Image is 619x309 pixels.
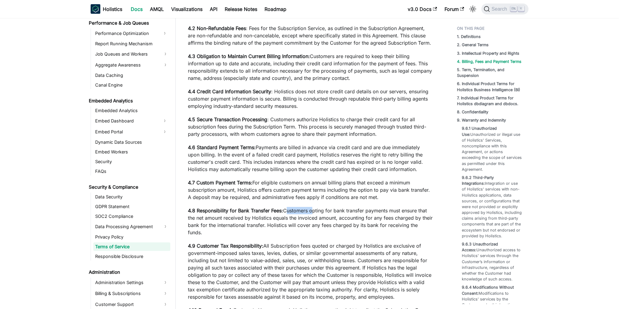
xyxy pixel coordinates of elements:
a: Performance Optimization [93,29,159,38]
a: 2. General Terms [457,42,489,48]
strong: 9.6.1 Unauthorized Use: [462,126,497,136]
a: Release Notes [221,4,261,14]
strong: 4.4 Credit Card Information Security [188,88,271,94]
p: : Holistics does not store credit card details on our servers, ensuring customer payment informat... [188,88,433,110]
a: Visualizations [168,4,206,14]
strong: 8. Confidentiality [457,110,488,114]
a: Performance & Job Queues [87,19,170,27]
a: 9.6.2 Third-Party Integrations:Integration or use of Holistics' services with non-Holistics appli... [462,175,522,239]
span: Search [490,6,511,12]
a: 7. Individual Product Terms for Holistics dbdiagram and dbdocs. [457,95,525,107]
a: v3.0 Docs [404,4,441,14]
a: Billing & Subscriptions [93,289,170,298]
p: : Fees for the Subscription Service, as outlined in the Subscription Agreement, are non-refundabl... [188,25,433,46]
a: Administration Settings [93,278,170,287]
button: Switch between dark and light mode (currently light mode) [468,4,478,14]
a: AMQL [146,4,168,14]
p: All Subscription fees quoted or charged by Holistics are exclusive of government-imposed sales ta... [188,242,433,300]
a: Embed Dashboard [93,116,159,126]
a: API [206,4,221,14]
p: Customers are required to keep their billing information up to date and accurate, including their... [188,53,433,82]
a: Privacy Policy [93,233,170,241]
strong: 4.9 Customer Tax Responsibility: [188,243,263,249]
a: Embed Workers [93,148,170,156]
a: 1. Definitions [457,34,481,39]
b: Holistics [103,5,122,13]
strong: 6. Individual Product Terms for Holistics Business Intelligence (BI) [457,81,520,92]
nav: Docs sidebar [85,18,176,309]
strong: 9.6.3 Unauthorized Access: [462,242,498,252]
a: Data Processing Agreement [93,222,170,232]
strong: 7. Individual Product Terms for Holistics dbdiagram and dbdocs. [457,96,518,106]
strong: 1. Definitions [457,34,481,39]
a: Security [93,157,170,166]
strong: 4.6 Standard Payment Terms: [188,144,256,150]
strong: 9.6.4 Modifications Without Consent: [462,285,514,295]
kbd: K [518,6,524,12]
a: 5. Term, Termination, and Suspension [457,67,525,78]
button: Expand sidebar category 'Embed Dashboard' [159,116,170,126]
a: Roadmap [261,4,290,14]
a: Responsible Disclosure [93,252,170,261]
a: Canal Engine [93,81,170,89]
a: Terms of Service [93,242,170,251]
a: Forum [441,4,468,14]
a: Security & Compliance [87,183,170,191]
strong: 9. Warranty and Indemnity [457,118,506,122]
a: Aggregate Awareness [93,60,170,70]
a: FAQs [93,167,170,176]
button: Search (Ctrl+K) [481,4,528,15]
strong: 2. General Terms [457,43,489,47]
a: Dynamic Data Sources [93,138,170,146]
p: : Customers authorize Holistics to charge their credit card for all subscription fees during the ... [188,116,433,138]
strong: 9.6.2 Third-Party Integrations: [462,175,494,186]
a: 6. Individual Product Terms for Holistics Business Intelligence (BI) [457,81,525,92]
a: SOC2 Compliance [93,212,170,221]
a: Embedded Analytics [93,106,170,115]
strong: 4.2 Non-Refundable Fees [188,25,246,31]
button: Expand sidebar category 'Performance Optimization' [159,29,170,38]
strong: 4.3 Obligation to Maintain Current Billing Information: [188,53,310,59]
a: 9. Warranty and Indemnity [457,117,506,123]
a: 9.6.3 Unauthorized Access:Unauthorized access to Holistics' services through the Customer’s infor... [462,241,522,282]
a: Data Security [93,193,170,201]
a: Data Caching [93,71,170,80]
strong: 4.5 Secure Transaction Processing [188,116,267,122]
a: GDPR Statement [93,202,170,211]
p: Customers opting for bank transfer payments must ensure that the net amount received by Holistics... [188,207,433,236]
strong: 4.8 Responsibility for Bank Transfer Fees: [188,208,283,214]
p: Payments are billed in advance via credit card and are due immediately upon billing. In the event... [188,144,433,173]
button: Expand sidebar category 'Embed Portal' [159,127,170,137]
p: For eligible customers on annual billing plans that exceed a minimum subscription amount, Holisti... [188,179,433,201]
a: 8. Confidentiality [457,109,488,115]
img: Holistics [91,4,100,14]
a: HolisticsHolistics [91,4,122,14]
a: Docs [127,4,146,14]
a: 9.6.1 Unauthorized Use:Unauthorized or illegal use of Holistics' Services, noncompliance with thi... [462,125,522,172]
a: 4. Billing, Fees and Payment Terms [457,59,521,64]
a: Report Running Mechanism [93,39,170,48]
a: Embed Portal [93,127,159,137]
a: 3. Intellectual Property and Rights [457,50,519,56]
a: Job Queues and Workers [93,49,170,59]
strong: 4.7 Custom Payment Terms: [188,180,252,186]
strong: 5. Term, Termination, and Suspension [457,67,504,78]
a: Embedded Analytics [87,97,170,105]
strong: 3. Intellectual Property and Rights [457,51,519,56]
a: Administration [87,268,170,276]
